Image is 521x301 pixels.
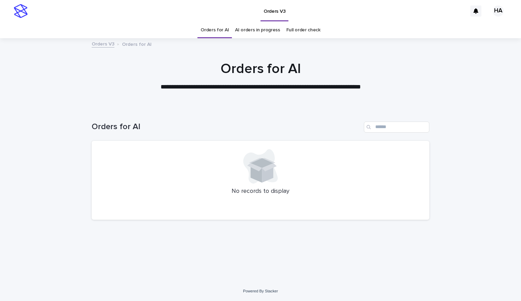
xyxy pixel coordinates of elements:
a: Orders for AI [201,22,229,38]
div: HA [493,6,504,17]
p: Orders for AI [122,40,152,48]
img: stacker-logo-s-only.png [14,4,28,18]
h1: Orders for AI [92,122,361,132]
a: Powered By Stacker [243,289,278,293]
input: Search [364,122,429,133]
p: No records to display [100,188,421,195]
h1: Orders for AI [92,61,429,77]
a: Full order check [286,22,320,38]
a: AI orders in progress [235,22,280,38]
a: Orders V3 [92,40,114,48]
